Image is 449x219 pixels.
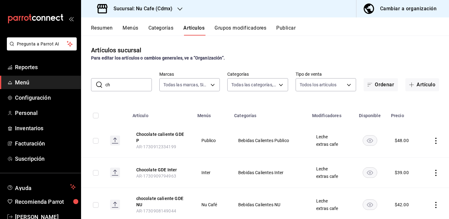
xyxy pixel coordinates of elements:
label: Tipo de venta [296,72,356,76]
div: $ 39.00 [395,169,409,176]
span: Suscripción [15,155,76,163]
th: Disponible [352,104,387,124]
span: Reportes [15,63,76,71]
button: Publicar [276,25,296,36]
span: Todas las categorías, Sin categoría [231,82,277,88]
button: actions [433,138,439,144]
span: Facturación [15,139,76,148]
label: Marcas [159,72,220,76]
button: edit-product-location [136,195,186,208]
th: Menús [194,104,231,124]
span: Bebidas Calientes Inter [238,170,301,175]
span: Todos los artículos [300,82,337,88]
button: edit-product-location [136,167,186,173]
button: availability-product [363,167,377,178]
div: $ 42.00 [395,202,409,208]
button: availability-product [363,199,377,210]
span: Nu Café [201,202,223,207]
span: AR-1730909794963 [136,174,176,179]
button: actions [433,202,439,208]
span: Bebidas Calientes Publico [238,138,301,143]
button: Grupos modificadores [215,25,266,36]
button: Ordenar [364,78,398,91]
th: Categorías [230,104,308,124]
span: Leche [316,199,345,203]
div: Cambiar a organización [380,4,437,13]
h3: Sucursal: Nu Cafe (Cdmx) [109,5,172,12]
span: Leche [316,167,345,171]
button: Artículos [183,25,205,36]
span: AR-1730908149044 [136,208,176,213]
span: Publico [201,138,223,143]
div: navigation tabs [91,25,449,36]
label: Categorías [227,72,288,76]
th: Artículo [129,104,194,124]
div: $ 48.00 [395,137,409,144]
span: Pregunta a Parrot AI [17,41,67,47]
span: extras cafe [316,174,345,179]
button: Resumen [91,25,113,36]
span: Bebidas Calientes NU [238,202,301,207]
button: Artículo [405,78,439,91]
span: extras cafe [316,142,345,146]
th: Modificadores [308,104,353,124]
div: Artículos sucursal [91,45,141,55]
span: AR-1730912334199 [136,144,176,149]
button: availability-product [363,135,377,146]
button: Pregunta a Parrot AI [7,37,77,50]
span: Menú [15,78,76,87]
button: actions [433,170,439,176]
input: Buscar artículo [105,79,152,91]
span: Configuración [15,93,76,102]
strong: Para editar los artículos o cambios generales, ve a “Organización”. [91,55,225,60]
th: Precio [387,104,421,124]
span: Inventarios [15,124,76,132]
span: Inter [201,170,223,175]
button: open_drawer_menu [69,16,74,21]
span: Leche [316,135,345,139]
a: Pregunta a Parrot AI [4,45,77,52]
span: Todas las marcas, Sin marca [163,82,209,88]
button: Menús [123,25,138,36]
button: Categorías [148,25,174,36]
button: edit-product-location [136,131,186,144]
span: extras cafe [316,206,345,211]
span: Recomienda Parrot [15,198,76,206]
span: Personal [15,109,76,117]
span: Ayuda [15,183,68,191]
